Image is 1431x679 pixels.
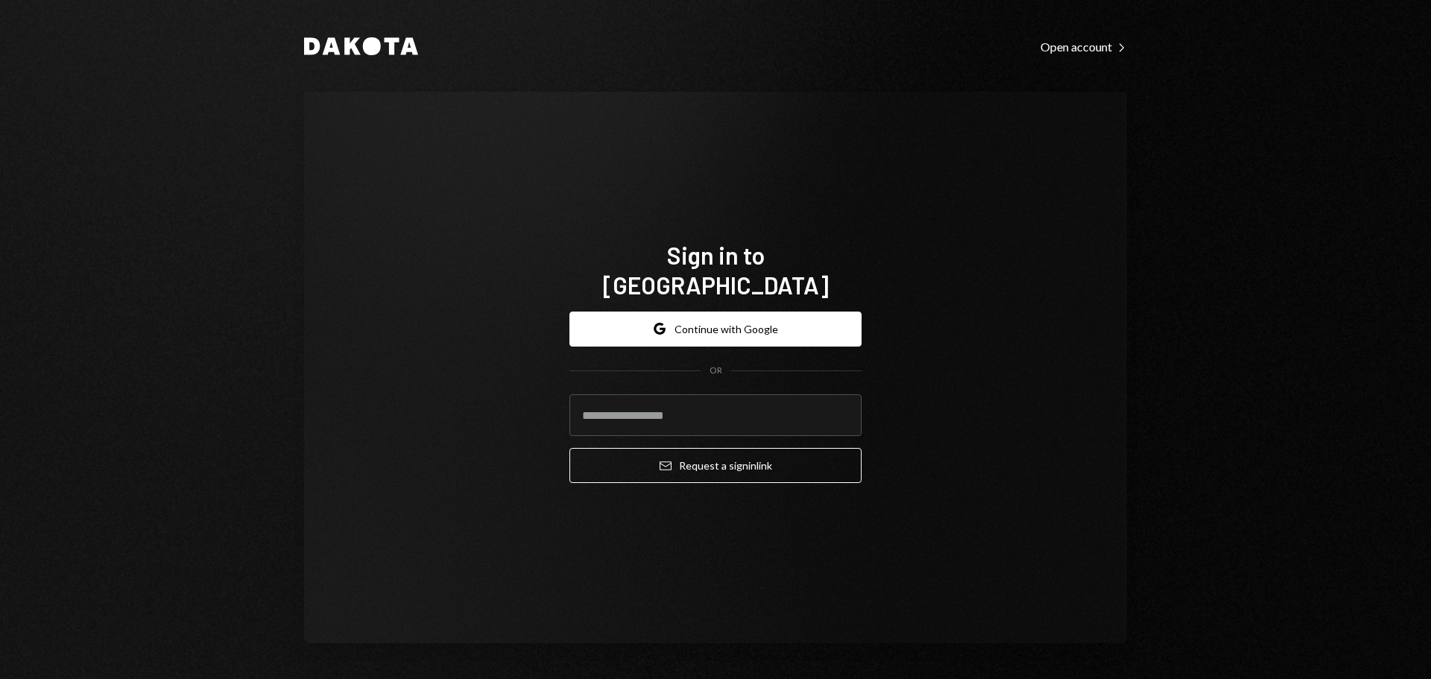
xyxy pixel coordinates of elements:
button: Continue with Google [569,312,862,347]
div: OR [710,364,722,377]
a: Open account [1040,38,1127,54]
h1: Sign in to [GEOGRAPHIC_DATA] [569,240,862,300]
button: Request a signinlink [569,448,862,483]
div: Open account [1040,40,1127,54]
